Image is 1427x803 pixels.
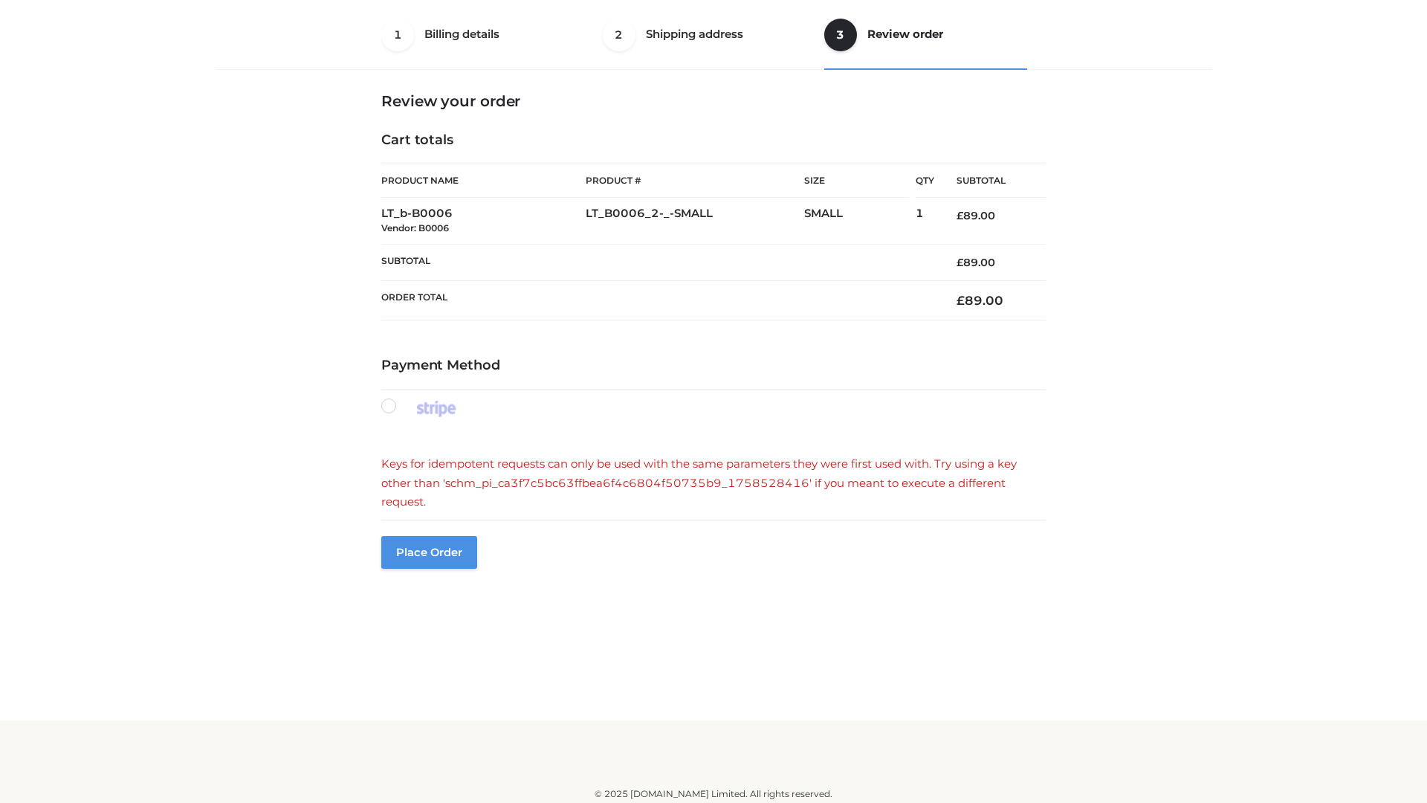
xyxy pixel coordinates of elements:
[381,358,1046,374] h4: Payment Method
[381,164,586,198] th: Product Name
[381,536,477,569] button: Place order
[381,244,934,280] th: Subtotal
[381,222,449,233] small: Vendor: B0006
[957,256,995,269] bdi: 89.00
[804,198,916,245] td: SMALL
[381,454,1046,512] div: Keys for idempotent requests can only be used with the same parameters they were first used with....
[957,293,965,308] span: £
[957,209,995,222] bdi: 89.00
[381,92,1046,110] h3: Review your order
[957,293,1003,308] bdi: 89.00
[957,256,963,269] span: £
[916,198,934,245] td: 1
[381,281,934,320] th: Order Total
[381,132,1046,149] h4: Cart totals
[804,164,908,198] th: Size
[381,198,586,245] td: LT_b-B0006
[934,164,1046,198] th: Subtotal
[916,164,934,198] th: Qty
[586,164,804,198] th: Product #
[221,787,1206,802] div: © 2025 [DOMAIN_NAME] Limited. All rights reserved.
[957,209,963,222] span: £
[586,198,804,245] td: LT_B0006_2-_-SMALL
